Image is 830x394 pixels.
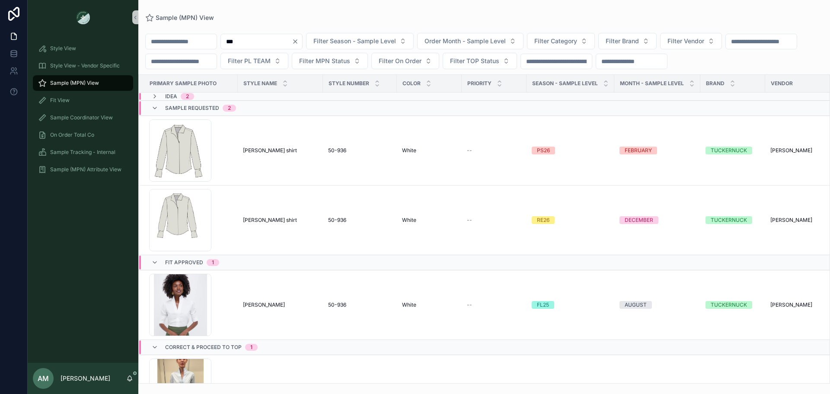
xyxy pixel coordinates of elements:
[243,80,277,87] span: Style Name
[537,301,549,309] div: FL25
[145,13,214,22] a: Sample (MPN) View
[417,33,524,49] button: Select Button
[50,80,99,86] span: Sample (MPN) View
[61,374,110,383] p: [PERSON_NAME]
[292,53,368,69] button: Select Button
[467,301,521,308] a: --
[228,105,231,112] div: 2
[443,53,517,69] button: Select Button
[50,114,113,121] span: Sample Coordinator View
[770,217,812,224] span: [PERSON_NAME]
[706,80,725,87] span: Brand
[467,301,472,308] span: --
[243,217,297,224] span: [PERSON_NAME] shirt
[705,301,760,309] a: TUCKERNUCK
[165,259,203,266] span: Fit Approved
[625,147,652,154] div: FEBRUARY
[250,344,252,351] div: 1
[532,301,609,309] a: FL25
[532,216,609,224] a: RE26
[711,216,747,224] div: TUCKERNUCK
[313,37,396,45] span: Filter Season - Sample Level
[165,93,177,100] span: Idea
[660,33,722,49] button: Select Button
[625,301,647,309] div: AUGUST
[467,217,472,224] span: --
[450,57,499,65] span: Filter TOP Status
[402,301,416,308] span: White
[711,147,747,154] div: TUCKERNUCK
[667,37,704,45] span: Filter Vendor
[50,131,94,138] span: On Order Total Co
[467,80,492,87] span: PRIORITY
[50,166,121,173] span: Sample (MPN) Attribute View
[328,301,346,308] span: 50-936
[165,344,242,351] span: Correct & Proceed to TOP
[28,35,138,189] div: scrollable content
[50,45,76,52] span: Style View
[243,217,318,224] a: [PERSON_NAME] shirt
[33,162,133,177] a: Sample (MPN) Attribute View
[425,37,506,45] span: Order Month - Sample Level
[243,301,285,308] span: [PERSON_NAME]
[532,147,609,154] a: PS26
[402,147,416,154] span: White
[220,53,288,69] button: Select Button
[770,301,812,308] span: [PERSON_NAME]
[620,80,684,87] span: MONTH - SAMPLE LEVEL
[705,216,760,224] a: TUCKERNUCK
[606,37,639,45] span: Filter Brand
[467,217,521,224] a: --
[33,75,133,91] a: Sample (MPN) View
[165,105,219,112] span: Sample Requested
[770,147,812,154] span: [PERSON_NAME]
[212,259,214,266] div: 1
[186,93,189,100] div: 2
[625,216,653,224] div: DECEMBER
[306,33,414,49] button: Select Button
[299,57,350,65] span: Filter MPN Status
[619,301,695,309] a: AUGUST
[243,147,318,154] a: [PERSON_NAME] shirt
[537,216,549,224] div: RE26
[619,216,695,224] a: DECEMBER
[328,147,346,154] span: 50-936
[228,57,271,65] span: Filter PL TEAM
[402,301,456,308] a: White
[50,149,115,156] span: Sample Tracking - Internal
[771,80,793,87] span: Vendor
[33,127,133,143] a: On Order Total Co
[292,38,302,45] button: Clear
[33,110,133,125] a: Sample Coordinator View
[243,147,297,154] span: [PERSON_NAME] shirt
[76,10,90,24] img: App logo
[33,41,133,56] a: Style View
[33,93,133,108] a: Fit View
[243,301,318,308] a: [PERSON_NAME]
[50,97,70,104] span: Fit View
[33,144,133,160] a: Sample Tracking - Internal
[371,53,439,69] button: Select Button
[402,147,456,154] a: White
[402,217,416,224] span: White
[537,147,550,154] div: PS26
[328,217,392,224] a: 50-936
[150,80,217,87] span: PRIMARY SAMPLE PHOTO
[534,37,577,45] span: Filter Category
[619,147,695,154] a: FEBRUARY
[467,147,521,154] a: --
[527,33,595,49] button: Select Button
[329,80,369,87] span: Style Number
[328,301,392,308] a: 50-936
[156,13,214,22] span: Sample (MPN) View
[598,33,657,49] button: Select Button
[705,147,760,154] a: TUCKERNUCK
[402,80,421,87] span: Color
[402,217,456,224] a: White
[379,57,421,65] span: Filter On Order
[328,217,346,224] span: 50-936
[532,80,598,87] span: Season - Sample Level
[50,62,120,69] span: Style View - Vendor Specific
[328,147,392,154] a: 50-936
[38,373,49,384] span: AM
